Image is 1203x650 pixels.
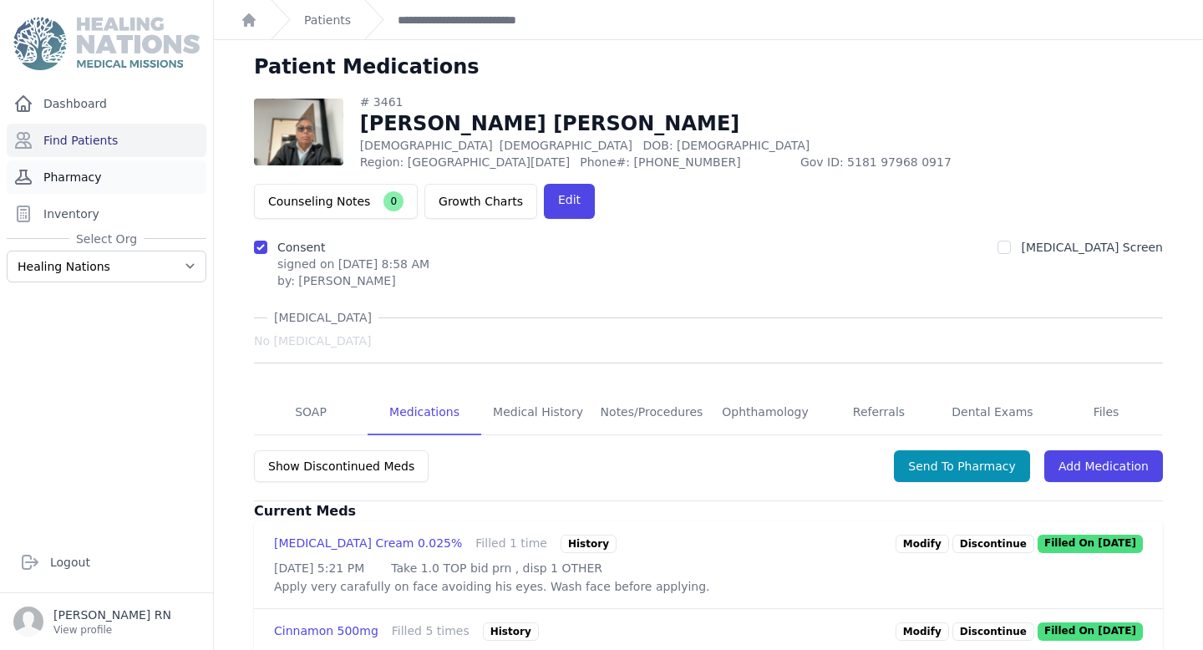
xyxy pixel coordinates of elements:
[1049,390,1163,435] a: Files
[391,560,602,576] p: Take 1.0 TOP bid prn , disp 1 OTHER
[53,607,171,623] p: [PERSON_NAME] RN
[642,139,810,152] span: DOB: [DEMOGRAPHIC_DATA]
[822,390,936,435] a: Referrals
[254,184,418,219] button: Counseling Notes0
[254,450,429,482] button: Show Discontinued Meds
[277,256,429,272] p: signed on [DATE] 8:58 AM
[254,501,1163,521] h3: Current Meds
[267,309,378,326] span: [MEDICAL_DATA]
[1038,535,1143,553] p: Filled On [DATE]
[254,390,368,435] a: SOAP
[952,622,1034,641] p: Discontinue
[277,241,325,254] label: Consent
[481,390,595,435] a: Medical History
[360,154,571,170] span: Region: [GEOGRAPHIC_DATA][DATE]
[360,94,1021,110] div: # 3461
[360,137,1021,154] p: [DEMOGRAPHIC_DATA]
[254,53,480,80] h1: Patient Medications
[595,390,708,435] a: Notes/Procedures
[894,450,1030,482] button: Send To Pharmacy
[274,578,1143,595] p: Apply very carafully on face avoiding his eyes. Wash face before applying.
[1021,241,1163,254] label: [MEDICAL_DATA] Screen
[1044,450,1163,482] a: Add Medication
[383,191,404,211] span: 0
[7,87,206,120] a: Dashboard
[13,607,200,637] a: [PERSON_NAME] RN View profile
[952,535,1034,553] p: Discontinue
[800,154,1021,170] span: Gov ID: 5181 97968 0917
[561,535,617,553] div: History
[936,390,1049,435] a: Dental Exams
[274,622,378,641] div: Cinnamon 500mg
[254,99,343,165] img: wBsPtysDU6pgwAAACV0RVh0ZGF0ZTpjcmVhdGUAMjAyNS0wNi0yMFQxNDozOToyNSswMDowMCap5BcAAAAldEVYdGRhdGU6bW...
[7,124,206,157] a: Find Patients
[13,546,200,579] a: Logout
[392,622,470,641] div: Filled 5 times
[896,535,949,553] a: Modify
[7,160,206,194] a: Pharmacy
[69,231,144,247] span: Select Org
[254,390,1163,435] nav: Tabs
[277,272,429,289] div: by: [PERSON_NAME]
[424,184,537,219] a: Growth Charts
[274,560,364,576] p: [DATE] 5:21 PM
[475,535,547,553] div: Filled 1 time
[304,12,351,28] a: Patients
[7,197,206,231] a: Inventory
[360,110,1021,137] h1: [PERSON_NAME] [PERSON_NAME]
[483,622,539,641] div: History
[53,623,171,637] p: View profile
[254,333,371,349] span: No [MEDICAL_DATA]
[500,139,632,152] span: [DEMOGRAPHIC_DATA]
[13,17,199,70] img: Medical Missions EMR
[544,184,595,219] a: Edit
[1038,622,1143,641] p: Filled On [DATE]
[708,390,822,435] a: Ophthamology
[274,535,462,553] div: [MEDICAL_DATA] Cream 0.025%
[580,154,790,170] span: Phone#: [PHONE_NUMBER]
[368,390,481,435] a: Medications
[896,622,949,641] a: Modify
